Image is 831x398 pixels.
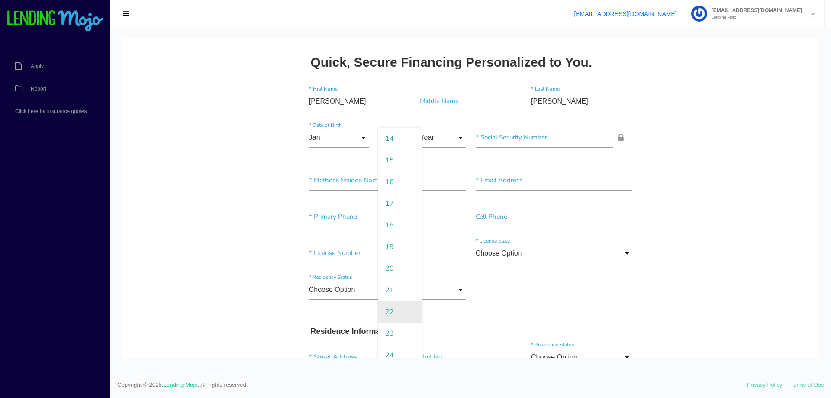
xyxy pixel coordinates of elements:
[691,6,707,22] img: Profile image
[256,133,300,155] span: 16
[189,17,470,32] h2: Quick, Secure Financing Personalized to You.
[189,289,509,299] h3: Residence Information
[256,177,300,198] span: 18
[574,10,676,17] a: [EMAIL_ADDRESS][DOMAIN_NAME]
[256,242,300,263] span: 21
[256,307,300,328] span: 24
[164,382,198,388] a: Lending Mojo
[256,155,300,177] span: 17
[256,112,300,133] span: 15
[256,90,300,112] span: 14
[31,86,46,91] span: Report
[707,15,802,19] small: Lending Mojo
[31,64,44,69] span: Apply
[117,381,747,389] span: Copyright © 2025. . All rights reserved.
[790,382,824,388] a: Terms of Use
[256,220,300,242] span: 20
[256,198,300,220] span: 19
[747,382,783,388] a: Privacy Policy
[707,8,802,13] span: [EMAIL_ADDRESS][DOMAIN_NAME]
[6,10,104,32] img: logo-small.png
[256,263,300,285] span: 22
[15,109,87,114] span: Click here for insurance quotes
[256,285,300,307] span: 23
